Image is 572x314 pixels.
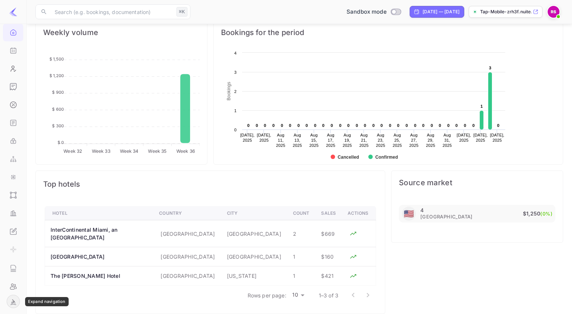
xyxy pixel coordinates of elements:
a: Bookings [3,42,23,59]
text: 0 [439,123,441,128]
text: 0 [497,123,499,128]
p: 4 [420,207,424,213]
span: United States [404,206,414,222]
div: United States [402,207,416,221]
text: 0 [289,123,291,128]
text: Aug 29, 2025 [426,133,435,148]
th: [GEOGRAPHIC_DATA] [45,247,154,266]
button: Analyze hotel markup performance [348,228,359,239]
text: Aug 25, 2025 [393,133,402,148]
text: 1 [480,104,483,108]
a: Integrations [3,168,23,185]
text: Aug 13, 2025 [293,133,302,148]
text: 0 [297,123,300,128]
text: 0 [272,123,275,128]
text: 0 [472,123,475,128]
text: 0 [264,123,266,128]
tspan: $ 300 [52,123,64,128]
text: 0 [234,128,237,132]
a: Fraud management [3,296,23,313]
text: 0 [256,123,258,128]
div: Expand navigation [25,297,69,306]
text: Bookings [226,82,231,101]
table: a dense table [45,206,376,286]
text: 0 [414,123,416,128]
tspan: Week 32 [63,148,82,154]
text: [DATE], 2025 [257,133,271,142]
td: 1 [287,247,316,266]
td: $421 [315,266,342,286]
text: 2 [234,89,237,94]
th: Hotel [45,207,154,220]
div: ⌘K [176,7,187,17]
text: 0 [331,123,333,128]
text: 0 [306,123,308,128]
th: Sales [315,207,342,220]
span: Bookings for the period [221,27,555,38]
a: API Logs [3,259,23,276]
text: 0 [397,123,399,128]
text: Aug 11, 2025 [276,133,285,148]
text: 0 [455,123,458,128]
text: 0 [372,123,375,128]
tspan: $ 1,500 [49,56,64,62]
text: 0 [447,123,449,128]
th: Country [153,207,221,220]
text: Aug 23, 2025 [376,133,385,148]
th: Count [287,207,316,220]
th: City [221,207,287,220]
p: 1–3 of 3 [319,291,338,299]
tspan: $ 1,200 [49,73,64,78]
p: Tap-Mobile-zrh3f.nuite... [480,8,531,15]
text: [DATE], 2025 [473,133,488,142]
p: $1,250 [523,209,552,218]
text: 0 [389,123,391,128]
td: [GEOGRAPHIC_DATA] [221,247,287,266]
text: Aug 21, 2025 [359,133,369,148]
text: 0 [314,123,316,128]
button: Analyze hotel markup performance [348,270,359,282]
text: 3 [234,70,237,75]
a: Team management [3,277,23,294]
td: 2 [287,220,316,247]
td: $669 [315,220,342,247]
text: 0 [406,123,408,128]
text: 0 [364,123,366,128]
img: LiteAPI [9,7,18,16]
text: 0 [281,123,283,128]
th: Actions [342,207,376,220]
text: 0 [422,123,424,128]
th: The [PERSON_NAME] Hotel [45,266,154,286]
div: Click to change the date range period [410,6,464,18]
td: $160 [315,247,342,266]
text: Aug 31, 2025 [442,133,452,148]
div: 10 [289,290,307,300]
span: (0%) [540,211,552,217]
a: API docs and SDKs [3,114,23,131]
a: API Keys [3,132,23,149]
span: Weekly volume [43,27,200,38]
td: [GEOGRAPHIC_DATA] [221,220,287,247]
text: 0 [247,123,249,128]
text: [DATE], 2025 [457,133,471,142]
tspan: Week 36 [176,148,195,154]
text: 1 [234,108,237,113]
text: Aug 17, 2025 [326,133,335,148]
a: Performance [3,204,23,221]
text: [DATE], 2025 [240,133,255,142]
div: Switch to Production mode [344,8,404,16]
th: InterContinental Miami, an [GEOGRAPHIC_DATA] [45,220,154,247]
span: Top hotels [43,178,378,190]
button: Analyze hotel markup performance [348,251,359,262]
text: 0 [339,123,341,128]
tspan: Week 35 [148,148,166,154]
a: Home [3,24,23,41]
td: [GEOGRAPHIC_DATA] [153,220,221,247]
a: Webhooks [3,150,23,167]
text: Aug 27, 2025 [409,133,418,148]
input: Search (e.g. bookings, documentation) [50,4,173,19]
text: 0 [380,123,383,128]
td: [GEOGRAPHIC_DATA] [153,266,221,286]
tspan: Week 34 [120,148,139,154]
td: [GEOGRAPHIC_DATA] [153,247,221,266]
